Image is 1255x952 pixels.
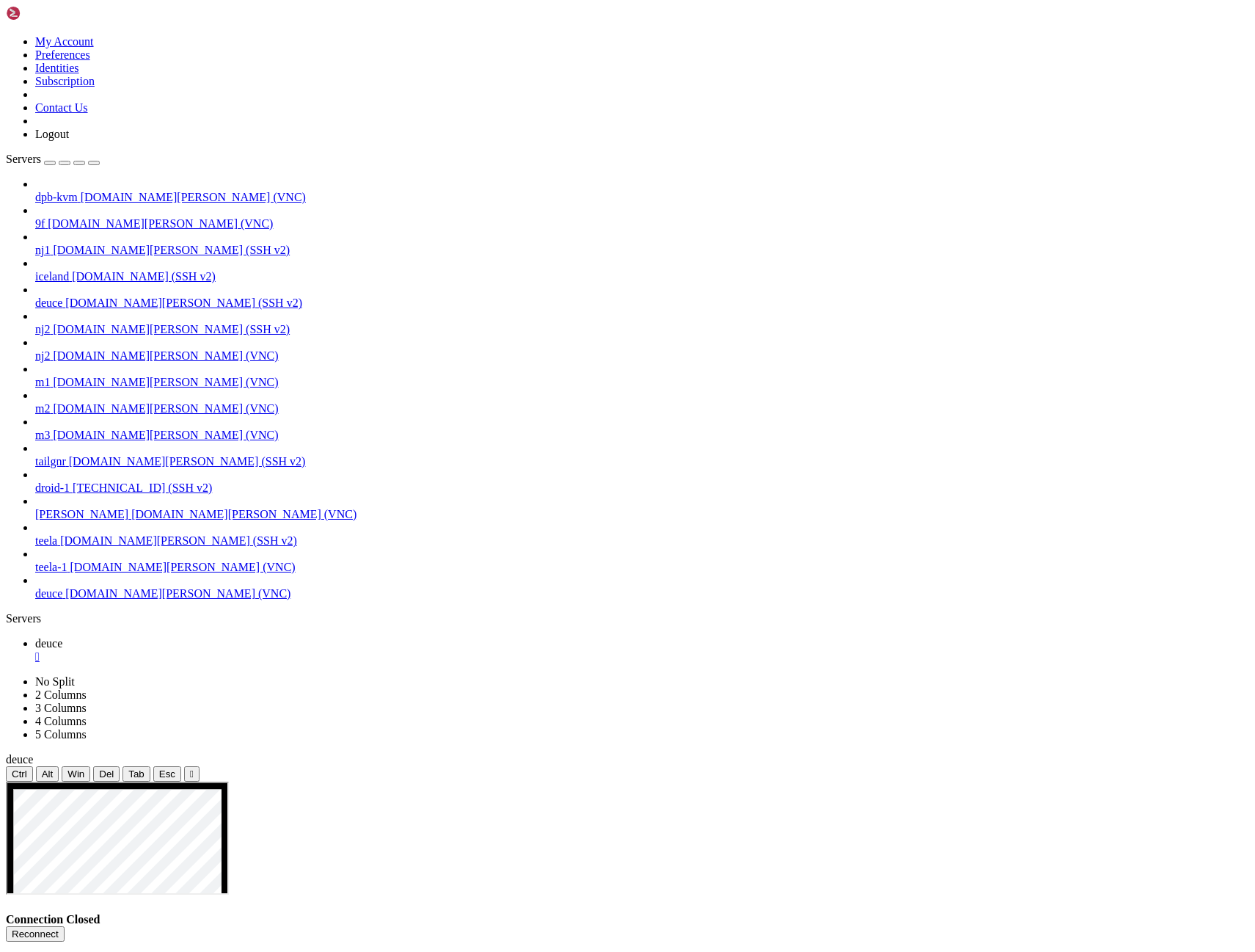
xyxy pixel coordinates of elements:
[35,217,45,230] span: 9f
[35,508,1249,521] a: [PERSON_NAME] [DOMAIN_NAME][PERSON_NAME] (VNC)
[35,561,67,573] span: teela-1
[128,768,144,780] span: Tab
[35,217,1249,230] a: 9f [DOMAIN_NAME][PERSON_NAME] (VNC)
[35,402,1249,415] a: m2 [DOMAIN_NAME][PERSON_NAME] (VNC)
[81,191,306,203] span: [DOMAIN_NAME][PERSON_NAME] (VNC)
[35,534,1249,548] a: teela [DOMAIN_NAME][PERSON_NAME] (SSH v2)
[53,349,278,362] span: [DOMAIN_NAME][PERSON_NAME] (VNC)
[35,650,1249,664] a: 
[153,766,181,782] button: Esc
[35,402,50,415] span: m2
[35,128,69,140] a: Logout
[65,587,290,600] span: [DOMAIN_NAME][PERSON_NAME] (VNC)
[35,349,50,362] span: nj2
[53,376,278,388] span: [DOMAIN_NAME][PERSON_NAME] (VNC)
[35,574,1249,600] li: deuce [DOMAIN_NAME][PERSON_NAME] (VNC)
[35,468,1249,495] li: droid-1 [TECHNICAL_ID] (SSH v2)
[35,548,1249,574] li: teela-1 [DOMAIN_NAME][PERSON_NAME] (VNC)
[184,766,200,782] button: 
[67,768,84,780] span: Win
[35,508,128,520] span: [PERSON_NAME]
[35,675,75,688] a: No Split
[36,766,59,782] button: Alt
[6,913,100,926] span: Connection Closed
[93,766,120,782] button: Del
[35,244,50,256] span: nj1
[35,204,1249,230] li: 9f [DOMAIN_NAME][PERSON_NAME] (VNC)
[53,402,278,415] span: [DOMAIN_NAME][PERSON_NAME] (VNC)
[35,178,1249,204] li: dpb-kvm [DOMAIN_NAME][PERSON_NAME] (VNC)
[35,482,1249,495] a: droid-1 [TECHNICAL_ID] (SSH v2)
[35,389,1249,415] li: m2 [DOMAIN_NAME][PERSON_NAME] (VNC)
[35,637,1249,664] a: deuce
[35,323,50,335] span: nj2
[12,768,27,780] span: Ctrl
[35,702,87,714] a: 3 Columns
[35,75,95,87] a: Subscription
[73,482,212,494] span: [TECHNICAL_ID] (SSH v2)
[6,153,100,165] a: Servers
[53,244,290,256] span: [DOMAIN_NAME][PERSON_NAME] (SSH v2)
[35,728,87,741] a: 5 Columns
[53,323,290,335] span: [DOMAIN_NAME][PERSON_NAME] (SSH v2)
[35,429,50,441] span: m3
[35,363,1249,389] li: m1 [DOMAIN_NAME][PERSON_NAME] (VNC)
[35,429,1249,442] a: m3 [DOMAIN_NAME][PERSON_NAME] (VNC)
[35,415,1249,442] li: m3 [DOMAIN_NAME][PERSON_NAME] (VNC)
[131,508,356,520] span: [DOMAIN_NAME][PERSON_NAME] (VNC)
[6,766,33,782] button: Ctrl
[99,768,114,780] span: Del
[35,270,69,283] span: iceland
[35,688,87,701] a: 2 Columns
[35,297,1249,310] a: deuce [DOMAIN_NAME][PERSON_NAME] (SSH v2)
[53,429,278,441] span: [DOMAIN_NAME][PERSON_NAME] (VNC)
[35,587,1249,600] a: deuce [DOMAIN_NAME][PERSON_NAME] (VNC)
[35,48,90,61] a: Preferences
[65,297,302,309] span: [DOMAIN_NAME][PERSON_NAME] (SSH v2)
[35,376,1249,389] a: m1 [DOMAIN_NAME][PERSON_NAME] (VNC)
[35,35,94,48] a: My Account
[72,270,216,283] span: [DOMAIN_NAME] (SSH v2)
[35,62,79,74] a: Identities
[35,283,1249,310] li: deuce [DOMAIN_NAME][PERSON_NAME] (SSH v2)
[6,612,1249,625] div: Servers
[190,768,194,780] div: 
[60,534,297,547] span: [DOMAIN_NAME][PERSON_NAME] (SSH v2)
[6,926,65,942] button: Reconnect
[48,217,273,230] span: [DOMAIN_NAME][PERSON_NAME] (VNC)
[35,587,62,600] span: deuce
[35,230,1249,257] li: nj1 [DOMAIN_NAME][PERSON_NAME] (SSH v2)
[70,561,296,573] span: [DOMAIN_NAME][PERSON_NAME] (VNC)
[35,561,1249,574] a: teela-1 [DOMAIN_NAME][PERSON_NAME] (VNC)
[122,766,150,782] button: Tab
[35,257,1249,283] li: iceland [DOMAIN_NAME] (SSH v2)
[35,191,1249,204] a: dpb-kvm [DOMAIN_NAME][PERSON_NAME] (VNC)
[6,753,33,766] span: deuce
[35,455,1249,468] a: tailgnr [DOMAIN_NAME][PERSON_NAME] (SSH v2)
[62,766,90,782] button: Win
[35,442,1249,468] li: tailgnr [DOMAIN_NAME][PERSON_NAME] (SSH v2)
[159,768,175,780] span: Esc
[35,310,1249,336] li: nj2 [DOMAIN_NAME][PERSON_NAME] (SSH v2)
[35,297,62,309] span: deuce
[35,270,1249,283] a: iceland [DOMAIN_NAME] (SSH v2)
[35,191,78,203] span: dpb-kvm
[35,715,87,727] a: 4 Columns
[35,336,1249,363] li: nj2 [DOMAIN_NAME][PERSON_NAME] (VNC)
[35,101,88,114] a: Contact Us
[6,6,90,21] img: Shellngn
[6,153,41,165] span: Servers
[35,244,1249,257] a: nj1 [DOMAIN_NAME][PERSON_NAME] (SSH v2)
[35,455,66,468] span: tailgnr
[42,768,54,780] span: Alt
[35,521,1249,548] li: teela [DOMAIN_NAME][PERSON_NAME] (SSH v2)
[35,637,62,650] span: deuce
[35,349,1249,363] a: nj2 [DOMAIN_NAME][PERSON_NAME] (VNC)
[35,376,50,388] span: m1
[35,482,70,494] span: droid-1
[35,323,1249,336] a: nj2 [DOMAIN_NAME][PERSON_NAME] (SSH v2)
[35,534,57,547] span: teela
[69,455,306,468] span: [DOMAIN_NAME][PERSON_NAME] (SSH v2)
[35,495,1249,521] li: [PERSON_NAME] [DOMAIN_NAME][PERSON_NAME] (VNC)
